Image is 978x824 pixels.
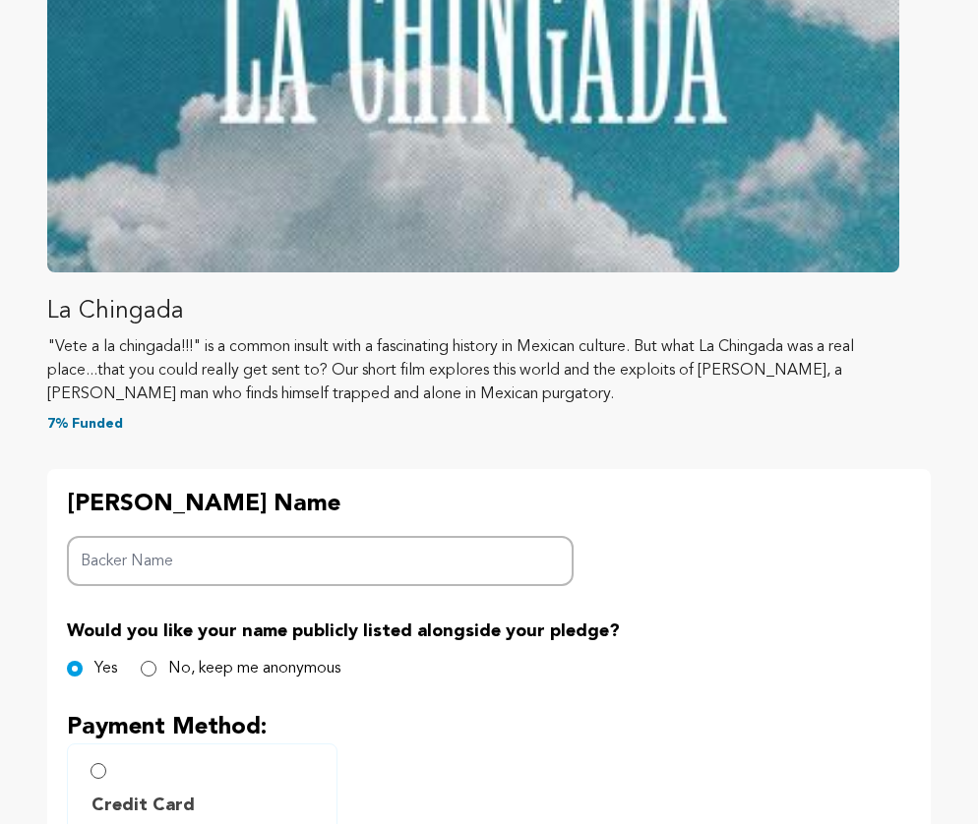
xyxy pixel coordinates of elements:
[47,296,931,327] p: La Chingada
[92,792,195,819] span: Credit Card
[67,536,574,586] input: Backer Name
[67,712,911,743] p: Payment Method:
[67,618,911,645] p: Would you like your name publicly listed alongside your pledge?
[47,414,931,434] p: 7% Funded
[94,657,117,680] label: Yes
[168,657,340,680] label: No, keep me anonymous
[67,489,574,520] p: [PERSON_NAME] Name
[47,335,931,406] p: "Vete a la chingada!!!" is a common insult with a fascinating history in Mexican culture. But wha...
